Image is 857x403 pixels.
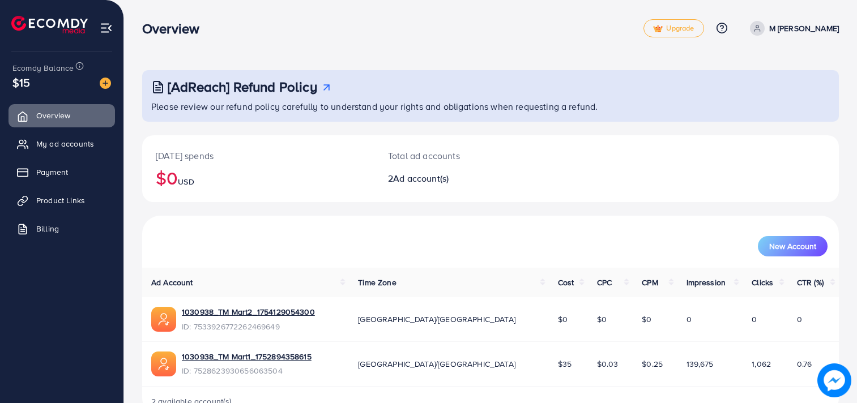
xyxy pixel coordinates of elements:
span: 0.76 [797,358,812,370]
h3: [AdReach] Refund Policy [168,79,317,95]
span: Overview [36,110,70,121]
span: 139,675 [687,358,714,370]
span: Ecomdy Balance [12,62,74,74]
img: image [817,363,851,397]
a: My ad accounts [8,132,115,155]
h3: Overview [142,20,208,37]
span: Clicks [752,277,773,288]
span: Ad Account [151,277,193,288]
span: Ad account(s) [393,172,449,185]
span: $0 [642,314,651,325]
a: M [PERSON_NAME] [745,21,839,36]
span: Time Zone [358,277,396,288]
span: 0 [797,314,802,325]
img: logo [11,16,88,33]
span: CPM [642,277,658,288]
span: ID: 7533926772262469649 [182,321,315,332]
a: Payment [8,161,115,183]
span: USD [178,176,194,187]
span: $0.25 [642,358,663,370]
h2: 2 [388,173,535,184]
span: Product Links [36,195,85,206]
a: 1030938_TM Mart2_1754129054300 [182,306,315,318]
img: tick [653,25,663,33]
h2: $0 [156,167,361,188]
span: My ad accounts [36,138,94,149]
a: Billing [8,217,115,240]
p: Please review our refund policy carefully to understand your rights and obligations when requesti... [151,100,832,113]
span: $15 [12,74,30,91]
span: [GEOGRAPHIC_DATA]/[GEOGRAPHIC_DATA] [358,314,515,325]
p: Total ad accounts [388,149,535,162]
span: Upgrade [653,24,694,33]
span: $0 [597,314,607,325]
img: ic-ads-acc.e4c84228.svg [151,351,176,376]
span: $0.03 [597,358,619,370]
span: Billing [36,223,59,234]
span: CPC [597,277,612,288]
span: 0 [687,314,692,325]
a: 1030938_TM Mart1_1752894358615 [182,351,312,362]
span: 1,062 [752,358,771,370]
p: [DATE] spends [156,149,361,162]
span: CTR (%) [797,277,824,288]
p: M [PERSON_NAME] [769,22,839,35]
span: Payment [36,166,68,178]
span: 0 [752,314,757,325]
span: Cost [558,277,574,288]
span: $0 [558,314,568,325]
span: New Account [769,242,816,250]
a: Overview [8,104,115,127]
a: Product Links [8,189,115,212]
span: ID: 7528623930656063504 [182,365,312,376]
a: tickUpgrade [643,19,703,37]
img: ic-ads-acc.e4c84228.svg [151,307,176,332]
img: menu [100,22,113,35]
span: Impression [687,277,726,288]
button: New Account [758,236,828,256]
span: [GEOGRAPHIC_DATA]/[GEOGRAPHIC_DATA] [358,358,515,370]
span: $35 [558,358,572,370]
img: image [100,78,111,89]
